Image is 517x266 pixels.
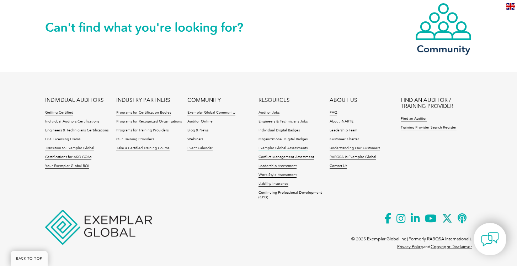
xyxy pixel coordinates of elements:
a: Contact Us [330,164,347,169]
a: Exemplar Global Assessments [258,146,308,151]
h2: Can't find what you're looking for? [45,22,258,33]
a: BACK TO TOP [11,251,48,266]
img: Exemplar Global [45,210,152,245]
a: RABQSA is Exemplar Global [330,155,376,160]
a: Leadership Assessment [258,164,297,169]
a: Take a Certified Training Course [116,146,170,151]
a: Our Training Providers [116,137,154,142]
a: Engineers & Technicians Certifications [45,128,108,133]
a: Leadership Team [330,128,357,133]
a: Programs for Certification Bodies [116,110,171,115]
a: COMMUNITY [187,97,221,103]
a: Auditor Jobs [258,110,279,115]
img: icon-community.webp [415,2,472,41]
a: Event Calendar [187,146,213,151]
a: Transition to Exemplar Global [45,146,94,151]
a: Privacy Policy [397,244,423,249]
p: and [397,243,472,251]
a: Blog & News [187,128,208,133]
a: Auditor Online [187,119,213,124]
a: Engineers & Technicians Jobs [258,119,308,124]
a: FCC Licensing Exams [45,137,80,142]
a: Liability Insurance [258,182,288,187]
a: Continuing Professional Development (CPD) [258,191,330,200]
a: Conflict Management Assessment [258,155,314,160]
a: Webinars [187,137,203,142]
p: © 2025 Exemplar Global Inc (Formerly RABQSA International). [351,235,472,243]
a: Exemplar Global Community [187,110,235,115]
a: Training Provider Search Register [401,125,457,130]
a: Certifications for ASQ CQAs [45,155,91,160]
a: Programs for Recognized Organizations [116,119,182,124]
a: INDUSTRY PARTNERS [116,97,170,103]
img: contact-chat.png [481,230,499,248]
a: Customer Charter [330,137,359,142]
img: en [506,3,515,10]
a: Organizational Digital Badges [258,137,308,142]
a: Getting Certified [45,110,73,115]
a: Work Style Assessment [258,173,297,178]
a: INDIVIDUAL AUDITORS [45,97,103,103]
a: RESOURCES [258,97,289,103]
a: Find an Auditor [401,116,427,121]
a: FAQ [330,110,337,115]
a: Copyright Disclaimer [431,244,472,249]
h3: Community [415,45,472,53]
a: Understanding Our Customers [330,146,380,151]
a: Individual Digital Badges [258,128,300,133]
a: Your Exemplar Global ROI [45,164,89,169]
a: Community [415,2,472,53]
a: FIND AN AUDITOR / TRAINING PROVIDER [401,97,472,109]
a: Programs for Training Providers [116,128,169,133]
a: Individual Auditors Certifications [45,119,99,124]
a: About iNARTE [330,119,353,124]
a: ABOUT US [330,97,357,103]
